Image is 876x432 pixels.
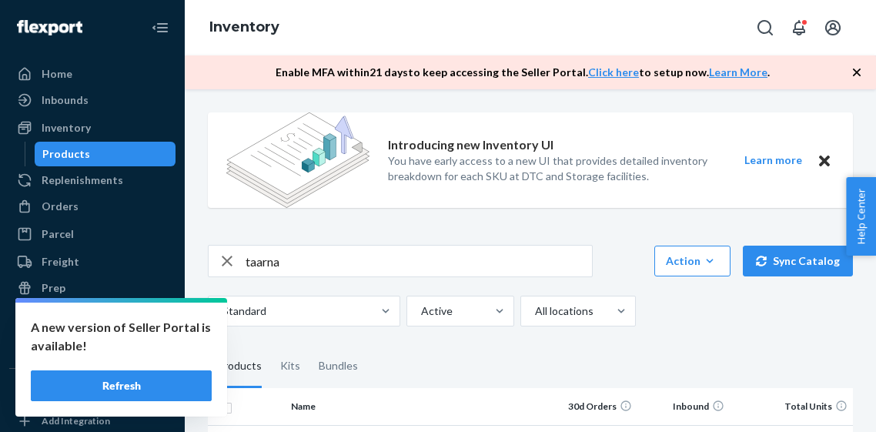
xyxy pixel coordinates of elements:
div: Products [42,146,90,162]
div: Inbounds [42,92,89,108]
img: new-reports-banner-icon.82668bd98b6a51aee86340f2a7b77ae3.png [226,112,369,208]
th: Total Units [731,388,854,425]
input: Search inventory by name or sku [246,246,592,276]
a: Inbounds [9,88,176,112]
div: Kits [280,345,300,388]
button: Action [654,246,731,276]
div: Bundles [319,345,358,388]
input: Active [420,303,421,319]
th: Name [285,388,458,425]
div: Add Integration [42,414,110,427]
a: Learn More [709,65,767,79]
a: Prep [9,276,176,300]
button: Refresh [31,370,212,401]
a: Returns [9,302,176,327]
button: Close Navigation [145,12,176,43]
button: Open account menu [817,12,848,43]
th: 30d Orders [546,388,638,425]
div: Freight [42,254,79,270]
a: Inventory [209,18,279,35]
div: Prep [42,280,65,296]
a: Reporting [9,330,176,354]
div: Products [217,345,262,388]
p: You have early access to a new UI that provides detailed inventory breakdown for each SKU at DTC ... [388,153,716,184]
a: Parcel [9,222,176,246]
p: A new version of Seller Portal is available! [31,318,212,355]
button: Close [814,151,834,170]
a: Inventory [9,116,176,140]
a: Freight [9,249,176,274]
button: Open notifications [784,12,814,43]
div: Home [42,66,72,82]
a: Orders [9,194,176,219]
a: Home [9,62,176,86]
input: All locations [533,303,535,319]
div: Inventory [42,120,91,136]
button: Sync Catalog [743,246,853,276]
div: Orders [42,199,79,214]
a: Click here [588,65,639,79]
img: Flexport logo [17,20,82,35]
p: Introducing new Inventory UI [388,136,553,154]
th: Inbound [638,388,731,425]
a: Replenishments [9,168,176,193]
button: Integrations [9,381,176,406]
button: Help Center [846,177,876,256]
div: Replenishments [42,172,123,188]
button: Learn more [734,151,811,170]
a: Add Integration [9,412,176,430]
div: Parcel [42,226,74,242]
p: Enable MFA within 21 days to keep accessing the Seller Portal. to setup now. . [276,65,770,80]
div: Action [666,253,719,269]
button: Open Search Box [750,12,781,43]
ol: breadcrumbs [197,5,292,50]
a: Products [35,142,176,166]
